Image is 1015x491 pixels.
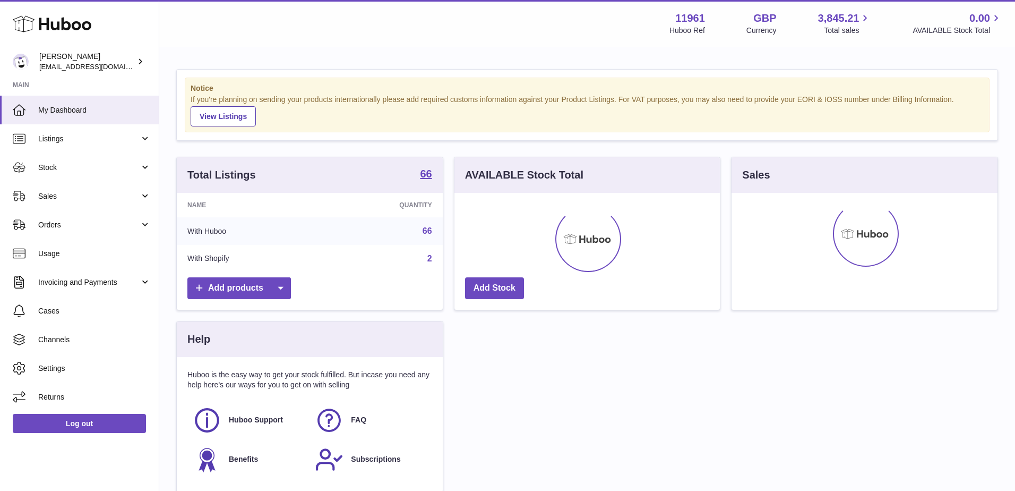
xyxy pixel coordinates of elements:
strong: 11961 [675,11,705,26]
a: Huboo Support [193,406,304,435]
span: AVAILABLE Stock Total [913,26,1002,36]
th: Quantity [320,193,443,217]
a: Benefits [193,445,304,474]
span: FAQ [351,415,366,425]
h3: Help [187,332,210,346]
span: Benefits [229,454,258,464]
a: 66 [420,168,432,181]
a: 66 [423,226,432,235]
span: 0.00 [969,11,990,26]
a: 3,845.21 Total sales [818,11,872,36]
a: View Listings [191,106,256,126]
div: [PERSON_NAME] [39,52,135,72]
div: Huboo Ref [669,26,705,36]
span: Stock [38,163,140,173]
span: Usage [38,249,151,259]
a: Add Stock [465,277,524,299]
span: Subscriptions [351,454,400,464]
a: FAQ [315,406,426,435]
a: Log out [13,414,146,433]
strong: Notice [191,83,984,94]
a: 2 [427,254,432,263]
strong: 66 [420,168,432,179]
th: Name [177,193,320,217]
span: Returns [38,392,151,402]
span: Orders [38,220,140,230]
span: 3,845.21 [818,11,859,26]
div: Currency [746,26,777,36]
span: [EMAIL_ADDRESS][DOMAIN_NAME] [39,62,156,71]
h3: Total Listings [187,168,256,182]
a: Add products [187,277,291,299]
span: Total sales [824,26,871,36]
td: With Shopify [177,245,320,273]
a: 0.00 AVAILABLE Stock Total [913,11,1002,36]
span: Channels [38,335,151,345]
td: With Huboo [177,217,320,245]
a: Subscriptions [315,445,426,474]
h3: AVAILABLE Stock Total [465,168,583,182]
span: Invoicing and Payments [38,277,140,287]
span: Cases [38,306,151,316]
span: Huboo Support [229,415,283,425]
span: Sales [38,191,140,201]
h3: Sales [742,168,770,182]
p: Huboo is the easy way to get your stock fulfilled. But incase you need any help here's our ways f... [187,370,432,390]
span: Settings [38,363,151,374]
strong: GBP [753,11,776,26]
span: Listings [38,134,140,144]
span: My Dashboard [38,105,151,115]
img: internalAdmin-11961@internal.huboo.com [13,54,29,70]
div: If you're planning on sending your products internationally please add required customs informati... [191,95,984,126]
